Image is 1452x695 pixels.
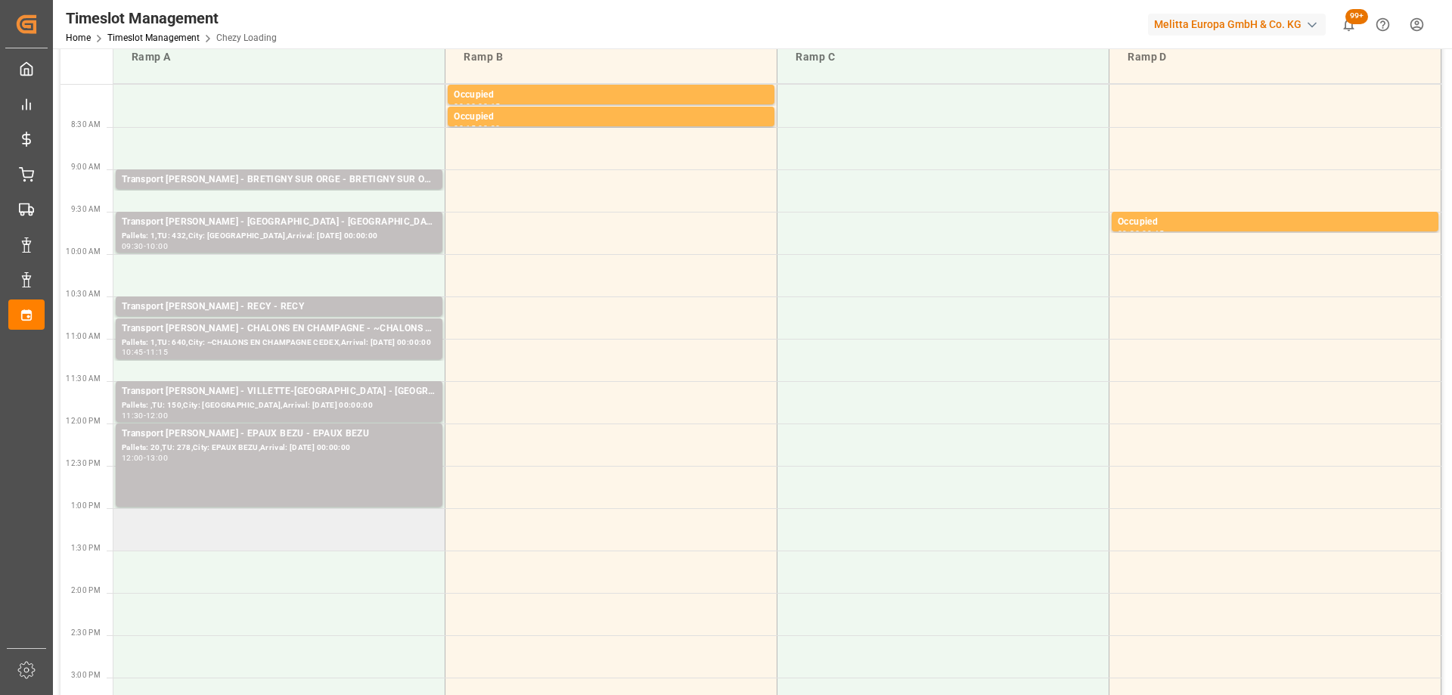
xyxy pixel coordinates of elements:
span: 10:30 AM [66,290,101,298]
a: Home [66,33,91,43]
div: Ramp A [126,43,433,71]
a: Timeslot Management [107,33,200,43]
div: Pallets: 20,TU: 278,City: EPAUX BEZU,Arrival: [DATE] 00:00:00 [122,442,436,455]
div: 08:15 [454,125,476,132]
span: 9:30 AM [71,205,101,213]
div: 10:45 [122,349,144,355]
button: Help Center [1366,8,1400,42]
div: Ramp C [790,43,1097,71]
div: 12:00 [146,412,168,419]
div: - [476,125,478,132]
div: 10:00 [146,243,168,250]
div: Melitta Europa GmbH & Co. KG [1148,14,1326,36]
div: Transport [PERSON_NAME] - BRETIGNY SUR ORGE - BRETIGNY SUR ORGE [122,172,436,188]
div: 09:45 [1142,230,1164,237]
div: Pallets: 1,TU: 640,City: ~CHALONS EN CHAMPAGNE CEDEX,Arrival: [DATE] 00:00:00 [122,337,436,349]
div: Timeslot Management [66,7,277,29]
div: Pallets: ,TU: 100,City: RECY,Arrival: [DATE] 00:00:00 [122,315,436,327]
div: 12:00 [122,455,144,461]
span: 10:00 AM [66,247,101,256]
div: Pallets: 1,TU: 432,City: [GEOGRAPHIC_DATA],Arrival: [DATE] 00:00:00 [122,230,436,243]
div: - [144,243,146,250]
div: Transport [PERSON_NAME] - EPAUX BEZU - EPAUX BEZU [122,427,436,442]
button: show 101 new notifications [1332,8,1366,42]
div: Occupied [454,88,768,103]
div: 09:30 [1118,230,1140,237]
span: 8:30 AM [71,120,101,129]
span: 99+ [1345,9,1368,24]
div: Occupied [1118,215,1432,230]
div: Transport [PERSON_NAME] - CHALONS EN CHAMPAGNE - ~CHALONS EN CHAMPAGNE CEDEX [122,321,436,337]
div: Occupied [454,110,768,125]
span: 2:30 PM [71,628,101,637]
div: 11:30 [122,412,144,419]
button: Melitta Europa GmbH & Co. KG [1148,10,1332,39]
div: - [1140,230,1142,237]
span: 1:30 PM [71,544,101,552]
div: 08:30 [478,125,500,132]
span: 12:00 PM [66,417,101,425]
div: Ramp B [458,43,765,71]
div: 13:00 [146,455,168,461]
div: 08:15 [478,103,500,110]
span: 3:00 PM [71,671,101,679]
div: 08:00 [454,103,476,110]
span: 11:30 AM [66,374,101,383]
span: 9:00 AM [71,163,101,171]
span: 11:00 AM [66,332,101,340]
span: 1:00 PM [71,501,101,510]
div: Pallets: ,TU: 150,City: [GEOGRAPHIC_DATA],Arrival: [DATE] 00:00:00 [122,399,436,412]
div: Transport [PERSON_NAME] - [GEOGRAPHIC_DATA] - [GEOGRAPHIC_DATA] [122,215,436,230]
div: - [144,412,146,419]
div: 09:30 [122,243,144,250]
div: - [144,349,146,355]
div: Ramp D [1122,43,1429,71]
div: Pallets: ,TU: 48,City: [GEOGRAPHIC_DATA],Arrival: [DATE] 00:00:00 [122,188,436,200]
div: Transport [PERSON_NAME] - RECY - RECY [122,299,436,315]
span: 12:30 PM [66,459,101,467]
div: - [144,455,146,461]
div: 11:15 [146,349,168,355]
div: - [476,103,478,110]
span: 2:00 PM [71,586,101,594]
div: Transport [PERSON_NAME] - VILLETTE-[GEOGRAPHIC_DATA] - [GEOGRAPHIC_DATA]-[GEOGRAPHIC_DATA] [122,384,436,399]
